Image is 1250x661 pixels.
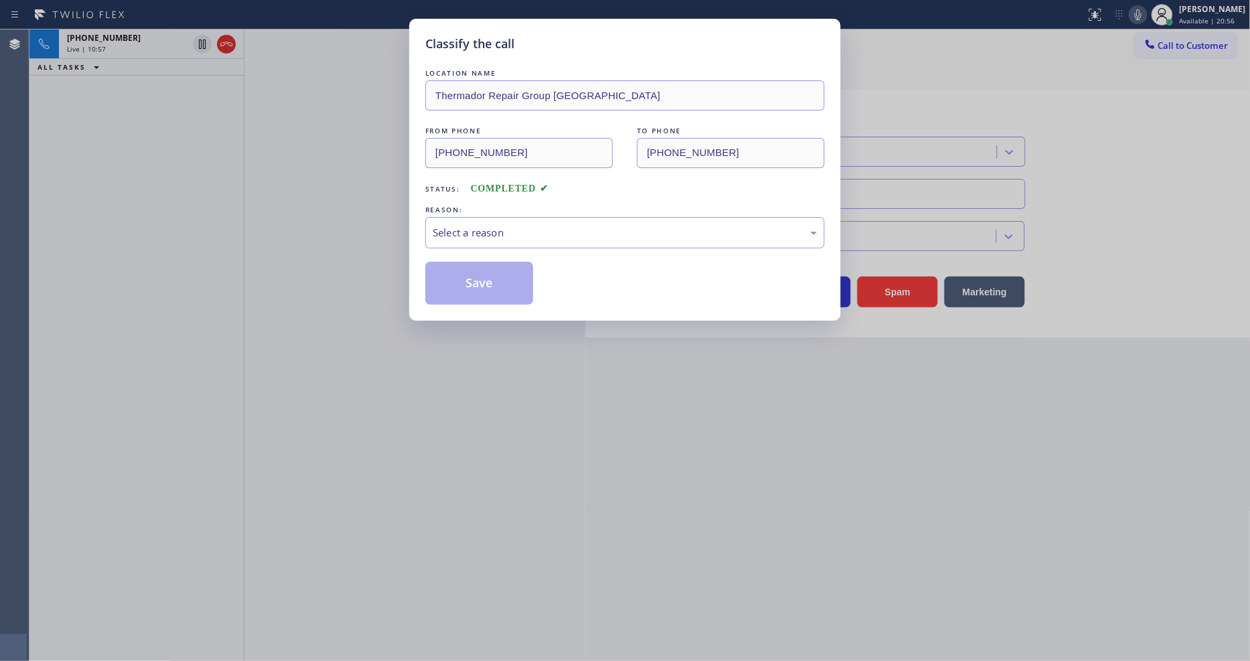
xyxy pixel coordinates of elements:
input: From phone [425,138,613,168]
span: Status: [425,184,460,194]
div: FROM PHONE [425,124,613,138]
div: TO PHONE [637,124,825,138]
input: To phone [637,138,825,168]
div: Select a reason [433,225,817,240]
div: LOCATION NAME [425,66,825,80]
div: REASON: [425,203,825,217]
button: Save [425,262,533,305]
span: COMPLETED [471,183,549,194]
h5: Classify the call [425,35,514,53]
